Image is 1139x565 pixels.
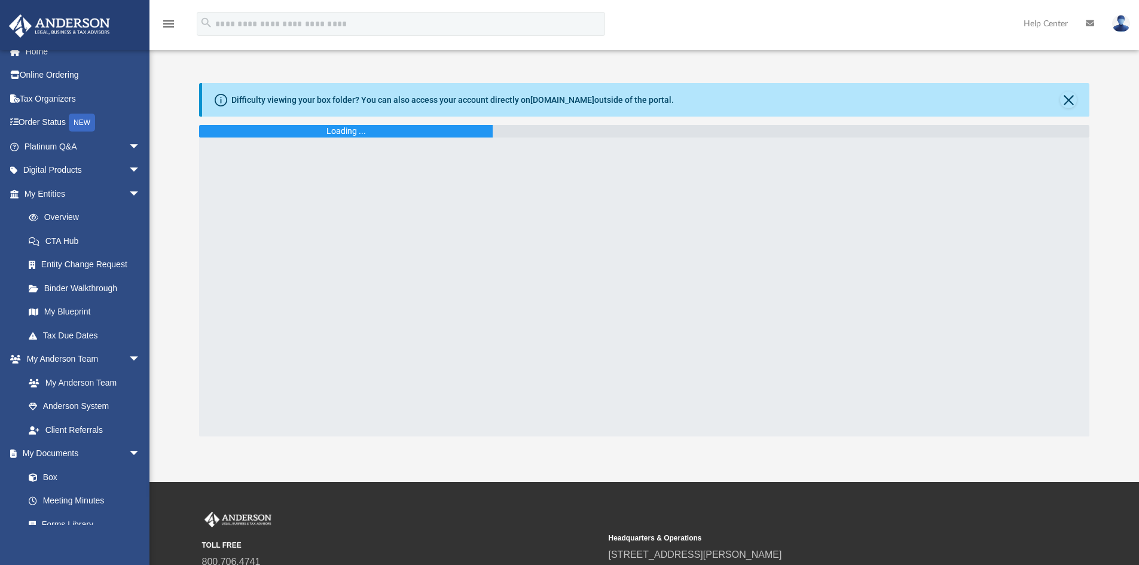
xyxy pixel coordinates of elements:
[17,206,158,230] a: Overview
[326,125,366,138] div: Loading ...
[17,489,152,513] a: Meeting Minutes
[8,87,158,111] a: Tax Organizers
[17,323,158,347] a: Tax Due Dates
[17,253,158,277] a: Entity Change Request
[202,512,274,527] img: Anderson Advisors Platinum Portal
[8,347,152,371] a: My Anderson Teamarrow_drop_down
[17,300,152,324] a: My Blueprint
[200,16,213,29] i: search
[8,135,158,158] a: Platinum Q&Aarrow_drop_down
[129,158,152,183] span: arrow_drop_down
[530,95,594,105] a: [DOMAIN_NAME]
[609,533,1007,543] small: Headquarters & Operations
[17,229,158,253] a: CTA Hub
[609,549,782,560] a: [STREET_ADDRESS][PERSON_NAME]
[129,182,152,206] span: arrow_drop_down
[8,158,158,182] a: Digital Productsarrow_drop_down
[69,114,95,132] div: NEW
[17,276,158,300] a: Binder Walkthrough
[8,39,158,63] a: Home
[8,442,152,466] a: My Documentsarrow_drop_down
[161,17,176,31] i: menu
[129,347,152,372] span: arrow_drop_down
[8,182,158,206] a: My Entitiesarrow_drop_down
[17,465,146,489] a: Box
[231,94,674,106] div: Difficulty viewing your box folder? You can also access your account directly on outside of the p...
[8,63,158,87] a: Online Ordering
[161,23,176,31] a: menu
[202,540,600,551] small: TOLL FREE
[129,135,152,159] span: arrow_drop_down
[17,371,146,395] a: My Anderson Team
[8,111,158,135] a: Order StatusNEW
[17,512,146,536] a: Forms Library
[1060,91,1077,108] button: Close
[5,14,114,38] img: Anderson Advisors Platinum Portal
[129,442,152,466] span: arrow_drop_down
[1112,15,1130,32] img: User Pic
[17,418,152,442] a: Client Referrals
[17,395,152,419] a: Anderson System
